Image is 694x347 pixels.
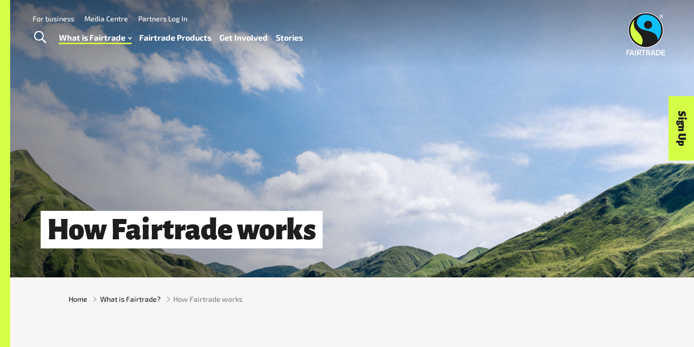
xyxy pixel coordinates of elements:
h1: How Fairtrade works [41,211,323,248]
a: For business [33,14,74,23]
a: Toggle Search [27,25,52,50]
a: Media Centre [84,14,128,23]
a: Get Involved [219,30,268,45]
a: Home [69,294,87,304]
a: Fairtrade Products [139,30,211,45]
a: What is Fairtrade? [100,294,161,304]
a: Partners Log In [138,14,187,23]
span: How Fairtrade works [173,294,242,304]
a: Stories [276,30,303,45]
img: Fairtrade Australia New Zealand logo [626,13,666,55]
a: What is Fairtrade [59,30,132,45]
